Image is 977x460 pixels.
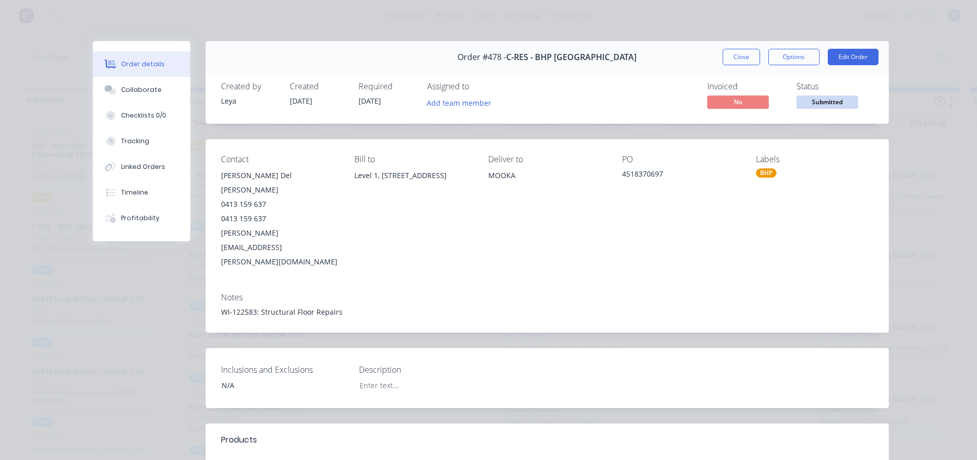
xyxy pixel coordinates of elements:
[221,168,338,269] div: [PERSON_NAME] Del [PERSON_NAME]0413 159 6370413 159 637[PERSON_NAME][EMAIL_ADDRESS][PERSON_NAME][...
[121,137,149,146] div: Tracking
[93,128,190,154] button: Tracking
[93,77,190,103] button: Collaborate
[354,155,472,164] div: Bill to
[221,168,338,197] div: [PERSON_NAME] Del [PERSON_NAME]
[796,95,858,108] span: Submitted
[427,95,497,109] button: Add team member
[121,85,162,94] div: Collaborate
[488,155,606,164] div: Deliver to
[358,82,415,91] div: Required
[707,95,769,108] span: No
[796,82,873,91] div: Status
[93,103,190,128] button: Checklists 0/0
[354,168,472,183] div: Level 1, [STREET_ADDRESS]
[93,205,190,231] button: Profitability
[290,82,346,91] div: Created
[622,168,740,183] div: 4518370697
[221,434,257,446] div: Products
[756,168,776,178] div: BHP
[221,306,873,317] div: WI-122583: Structural Floor Repairs
[121,162,165,171] div: Linked Orders
[121,60,165,69] div: Order details
[221,155,338,164] div: Contact
[213,378,342,393] div: N/A
[121,214,159,223] div: Profitability
[488,168,606,201] div: MOOKA
[93,51,190,77] button: Order details
[93,154,190,180] button: Linked Orders
[828,49,879,65] button: Edit Order
[290,96,312,106] span: [DATE]
[354,168,472,201] div: Level 1, [STREET_ADDRESS]
[457,52,506,62] span: Order #478 -
[221,95,277,106] div: Leya
[121,111,166,120] div: Checklists 0/0
[221,363,349,376] label: Inclusions and Exclusions
[506,52,636,62] span: C-RES - BHP [GEOGRAPHIC_DATA]
[221,212,338,226] div: 0413 159 637
[707,82,784,91] div: Invoiced
[796,95,858,111] button: Submitted
[221,197,338,212] div: 0413 159 637
[359,363,487,376] label: Description
[93,180,190,205] button: Timeline
[221,293,873,302] div: Notes
[121,188,148,197] div: Timeline
[622,155,740,164] div: PO
[427,82,530,91] div: Assigned to
[768,49,820,65] button: Options
[723,49,760,65] button: Close
[358,96,381,106] span: [DATE]
[421,95,496,109] button: Add team member
[221,82,277,91] div: Created by
[756,155,873,164] div: Labels
[488,168,606,183] div: MOOKA
[221,226,338,269] div: [PERSON_NAME][EMAIL_ADDRESS][PERSON_NAME][DOMAIN_NAME]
